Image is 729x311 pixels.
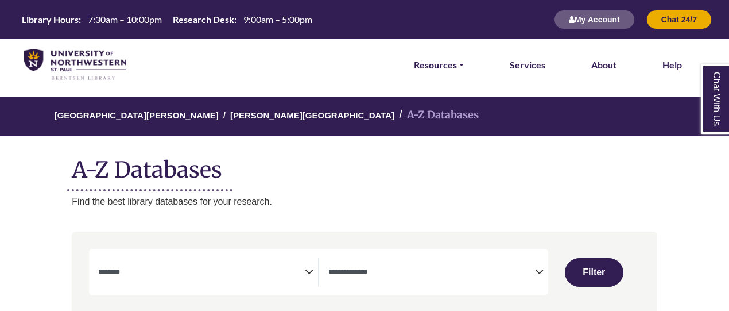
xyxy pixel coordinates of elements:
a: Services [510,57,545,72]
a: Resources [414,57,464,72]
a: Help [662,57,682,72]
th: Library Hours: [17,13,82,25]
span: 7:30am – 10:00pm [88,14,162,25]
p: Find the best library databases for your research. [72,194,657,209]
h1: A-Z Databases [72,148,657,183]
a: [PERSON_NAME][GEOGRAPHIC_DATA] [230,109,394,120]
a: About [591,57,616,72]
table: Hours Today [17,13,317,24]
a: [GEOGRAPHIC_DATA][PERSON_NAME] [55,109,219,120]
img: library_home [24,49,126,81]
nav: breadcrumb [72,97,657,136]
a: Hours Today [17,13,317,26]
button: My Account [554,10,635,29]
th: Research Desk: [168,13,237,25]
button: Chat 24/7 [646,10,712,29]
button: Submit for Search Results [565,258,623,287]
li: A-Z Databases [394,107,479,124]
textarea: Filter [328,268,535,278]
a: My Account [554,14,635,24]
span: 9:00am – 5:00pm [243,14,312,25]
textarea: Filter [98,268,305,278]
a: Chat 24/7 [646,14,712,24]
